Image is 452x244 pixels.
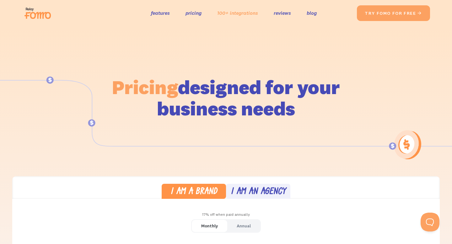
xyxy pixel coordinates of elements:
span:  [417,10,422,16]
a: blog [307,8,317,18]
div: Monthly [201,221,218,231]
a: features [151,8,170,18]
div: I am a brand [170,188,217,197]
h1: designed for your business needs [112,77,340,119]
a: reviews [274,8,291,18]
a: try fomo for free [357,5,430,21]
div: Annual [237,221,251,231]
div: 17% off when paid annually [12,210,440,219]
span: Pricing [112,75,178,99]
a: pricing [186,8,202,18]
div: I am an agency [231,188,286,197]
iframe: Toggle Customer Support [421,213,439,231]
a: 100+ integrations [217,8,258,18]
